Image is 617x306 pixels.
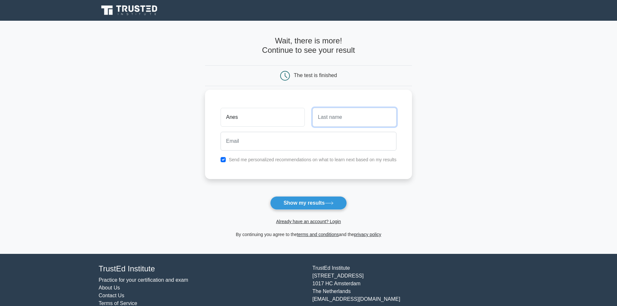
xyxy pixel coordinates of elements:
[221,132,396,151] input: Email
[354,232,381,237] a: privacy policy
[201,231,416,238] div: By continuing you agree to the and the
[205,36,412,55] h4: Wait, there is more! Continue to see your result
[297,232,339,237] a: terms and conditions
[99,277,189,283] a: Practice for your certification and exam
[99,293,124,298] a: Contact Us
[99,285,120,290] a: About Us
[221,108,304,127] input: First name
[229,157,396,162] label: Send me personalized recommendations on what to learn next based on my results
[313,108,396,127] input: Last name
[99,264,305,274] h4: TrustEd Institute
[294,73,337,78] div: The test is finished
[270,196,347,210] button: Show my results
[276,219,341,224] a: Already have an account? Login
[99,300,137,306] a: Terms of Service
